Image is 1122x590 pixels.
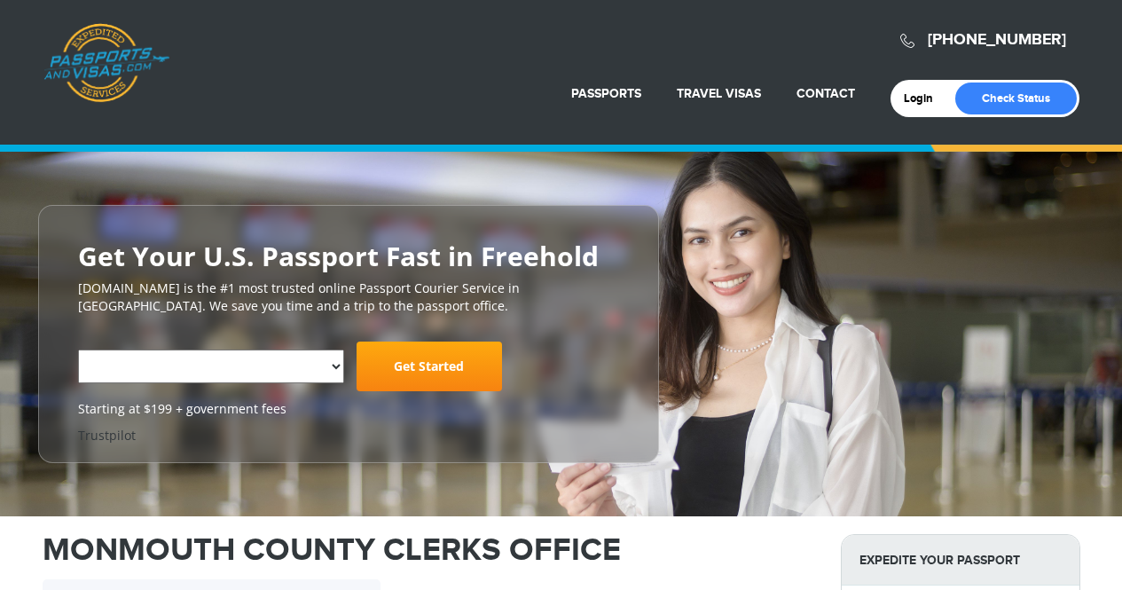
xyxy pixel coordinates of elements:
a: [PHONE_NUMBER] [928,30,1066,50]
a: Contact [796,86,855,101]
h2: Get Your U.S. Passport Fast in Freehold [78,241,619,271]
span: Starting at $199 + government fees [78,400,619,418]
a: Travel Visas [677,86,761,101]
a: Trustpilot [78,427,136,444]
p: [DOMAIN_NAME] is the #1 most trusted online Passport Courier Service in [GEOGRAPHIC_DATA]. We sav... [78,279,619,315]
a: Passports [571,86,641,101]
a: Passports & [DOMAIN_NAME] [43,23,169,103]
strong: Expedite Your Passport [842,535,1079,586]
a: Login [904,91,945,106]
h1: MONMOUTH COUNTY CLERKS OFFICE [43,534,814,566]
a: Check Status [955,83,1077,114]
a: Get Started [357,342,502,391]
